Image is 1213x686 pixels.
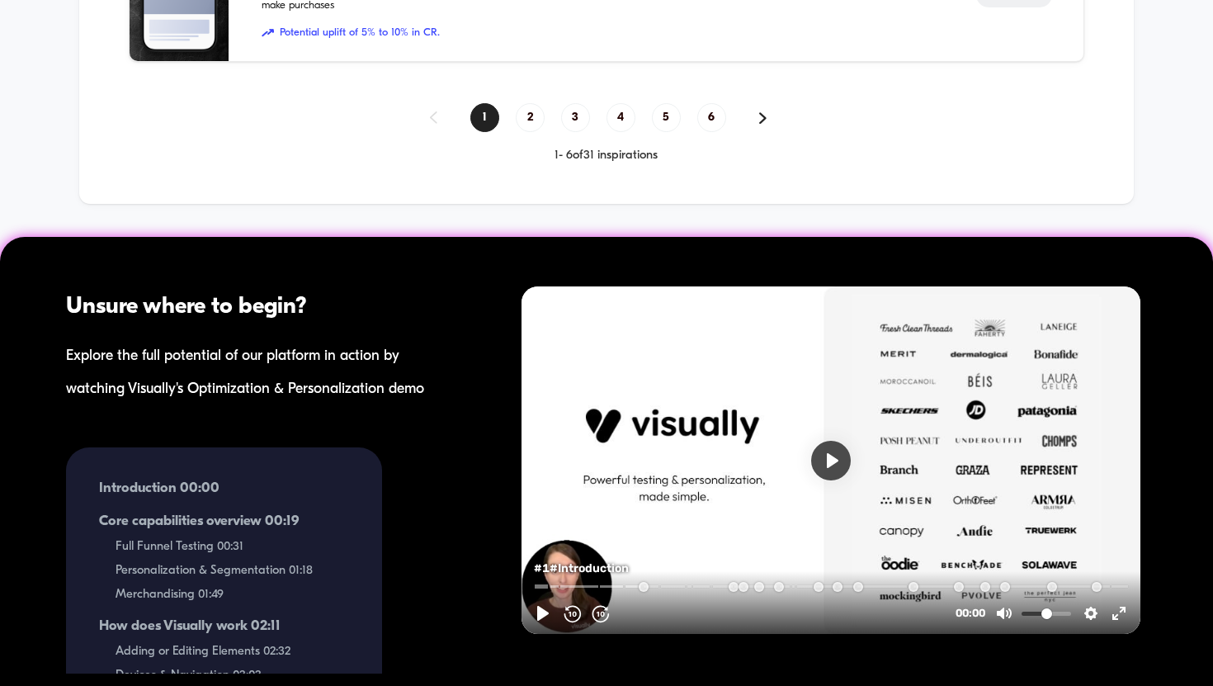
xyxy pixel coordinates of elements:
div: Explore the full potential of our platform in action by watching Visually's Optimization & Person... [66,340,461,406]
span: 4 [606,103,635,132]
div: Unsure where to begin? [66,291,461,324]
span: Devices & Navigation 03:03 [116,669,349,683]
span: Introduction 00:00 [99,480,349,497]
span: Adding or Editing Elements 02:32 [116,645,349,659]
div: 1 - 6 of 31 inspirations [129,149,1085,163]
span: 3 [561,103,590,132]
span: Personalization & Segmentation 01:18 [116,564,349,578]
span: Core capabilities overview 00:19 [99,513,349,530]
span: 1 [470,103,499,132]
span: 2 [516,103,545,132]
span: 6 [697,103,726,132]
span: 5 [652,103,681,132]
img: pagination forward [759,112,767,124]
span: How does Visually work 02:11 [99,618,349,635]
span: Potential uplift of 5% to 10% in CR. [262,25,944,41]
span: Full Funnel Testing 00:31 [116,540,349,554]
span: Merchandising 01:49 [116,588,349,602]
iframe: Visually Product Demo [522,286,1140,635]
